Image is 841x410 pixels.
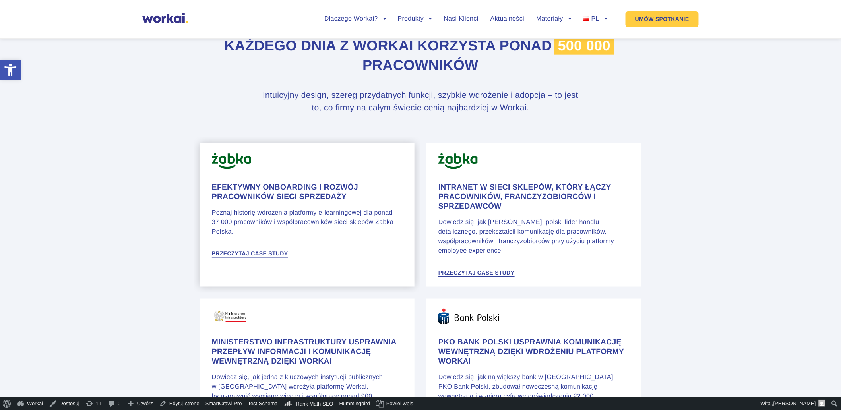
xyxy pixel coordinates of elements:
[118,397,120,410] span: 0
[212,208,403,237] p: Poznaj historię wdrożenia platformy e-learningowej dla ponad 37 000 pracowników i współpracownikó...
[245,397,281,410] a: Test Schema
[591,15,599,22] span: PL
[296,401,333,407] span: Rank Math SEO
[156,397,203,410] a: Edytuj stronę
[137,397,153,410] span: Utwórz
[398,16,432,22] a: Produkty
[438,270,515,275] span: Przeczytaj case study
[14,397,46,410] a: Workai
[194,137,420,293] a: Efektywny onboarding i rozwój pracowników sieci sprzedaży Poznaj historię wdrożenia platformy e-l...
[200,36,641,75] h2: Każdego dnia z Workai korzysta ponad pracowników
[46,397,83,410] a: Dostosuj
[4,342,219,406] iframe: Popup CTA
[386,397,413,410] span: Powiel wpis
[438,183,629,211] h4: Intranet w sieci sklepów, który łączy pracowników, franczyzobiorców i sprzedawców
[212,251,288,256] span: Przeczytaj case study
[438,338,629,367] h4: PKO Bank Polski usprawnia komunikację wewnętrzną dzięki wdrożeniu platformy Workai
[212,338,403,367] h4: Ministerstwo Infrastruktury usprawnia przepływ informacji i komunikację wewnętrzną dzięki Workai
[212,183,403,202] h4: Efektywny onboarding i rozwój pracowników sieci sprzedaży
[96,397,101,410] span: 11
[438,218,629,256] p: Dowiedz się, jak [PERSON_NAME], polski lider handlu detalicznego, przekształcił komunikację dla p...
[626,11,699,27] a: UMÓW SPOTKANIE
[420,137,647,293] a: Intranet w sieci sklepów, który łączy pracowników, franczyzobiorców i sprzedawców Dowiedz się, ja...
[758,397,829,410] a: Witaj,
[554,37,614,55] span: 500 000
[773,400,816,406] span: [PERSON_NAME]
[203,397,245,410] a: SmartCrawl Pro
[536,16,571,22] a: Materiały
[490,16,524,22] a: Aktualności
[337,397,373,410] a: Hummingbird
[281,397,337,410] a: Kokpit Rank Math
[324,16,386,22] a: Dlaczego Workai?
[262,89,579,114] h3: Intuicyjny design, szereg przydatnych funkcji, szybkie wdrożenie i adopcja – to jest to, co firmy...
[444,16,478,22] a: Nasi Klienci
